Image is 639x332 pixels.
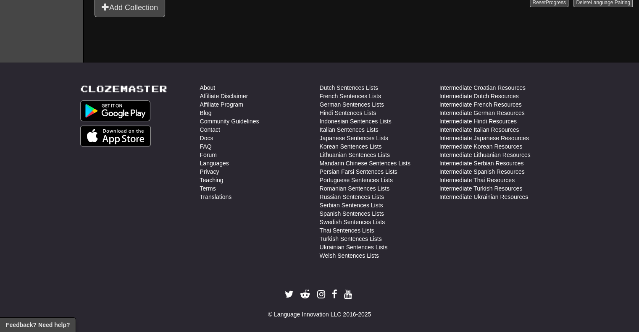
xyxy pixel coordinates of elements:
a: Intermediate Croatian Resources [439,84,526,92]
a: Hindi Sentences Lists [320,109,376,117]
img: Get it on Google Play [80,100,151,121]
a: Contact [200,125,220,134]
a: Intermediate Hindi Resources [439,117,517,125]
a: Terms [200,184,216,193]
a: Intermediate Ukrainian Resources [439,193,529,201]
a: Ukrainian Sentences Lists [320,243,388,251]
a: Intermediate Spanish Resources [439,167,525,176]
a: Intermediate German Resources [439,109,525,117]
a: Clozemaster [80,84,167,94]
a: Intermediate Italian Resources [439,125,519,134]
img: Get it on App Store [80,125,151,146]
a: Swedish Sentences Lists [320,218,385,226]
a: Intermediate Serbian Resources [439,159,524,167]
a: Intermediate Thai Resources [439,176,515,184]
a: Translations [200,193,232,201]
a: Persian Farsi Sentences Lists [320,167,397,176]
a: Korean Sentences Lists [320,142,382,151]
a: Russian Sentences Lists [320,193,384,201]
a: Welsh Sentences Lists [320,251,379,260]
a: Intermediate Lithuanian Resources [439,151,531,159]
div: © Language Innovation LLC 2016-2025 [80,310,559,319]
a: Romanian Sentences Lists [320,184,390,193]
a: Intermediate Dutch Resources [439,92,519,100]
a: Privacy [200,167,219,176]
a: Lithuanian Sentences Lists [320,151,390,159]
a: German Sentences Lists [320,100,384,109]
a: Italian Sentences Lists [320,125,379,134]
a: Intermediate Korean Resources [439,142,523,151]
a: Thai Sentences Lists [320,226,374,235]
a: Portuguese Sentences Lists [320,176,393,184]
a: Dutch Sentences Lists [320,84,378,92]
a: Turkish Sentences Lists [320,235,382,243]
a: Intermediate French Resources [439,100,522,109]
a: Languages [200,159,229,167]
a: Spanish Sentences Lists [320,209,384,218]
a: About [200,84,216,92]
a: Intermediate Turkish Resources [439,184,523,193]
a: Forum [200,151,217,159]
a: Blog [200,109,212,117]
a: Affiliate Program [200,100,243,109]
a: FAQ [200,142,212,151]
a: Community Guidelines [200,117,259,125]
a: Affiliate Disclaimer [200,92,248,100]
a: Mandarin Chinese Sentences Lists [320,159,410,167]
a: Teaching [200,176,224,184]
a: Docs [200,134,213,142]
a: Indonesian Sentences Lists [320,117,392,125]
a: Intermediate Japanese Resources [439,134,529,142]
a: Japanese Sentences Lists [320,134,388,142]
span: Open feedback widget [6,321,70,329]
a: Serbian Sentences Lists [320,201,383,209]
a: French Sentences Lists [320,92,381,100]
